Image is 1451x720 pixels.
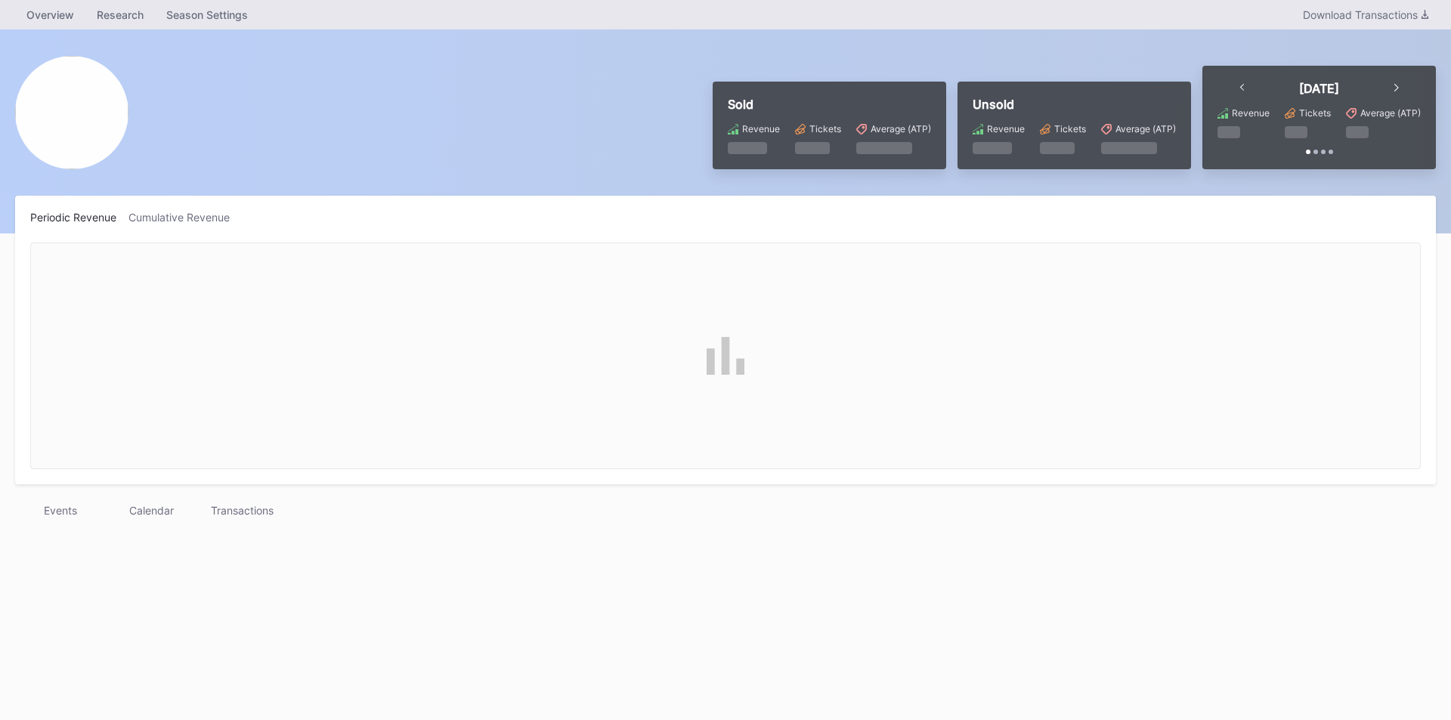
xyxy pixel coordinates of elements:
[809,123,841,134] div: Tickets
[1299,81,1339,96] div: [DATE]
[15,499,106,521] div: Events
[128,211,242,224] div: Cumulative Revenue
[1232,107,1270,119] div: Revenue
[728,97,931,112] div: Sold
[155,4,259,26] a: Season Settings
[973,97,1176,112] div: Unsold
[1115,123,1176,134] div: Average (ATP)
[1299,107,1331,119] div: Tickets
[742,123,780,134] div: Revenue
[196,499,287,521] div: Transactions
[1054,123,1086,134] div: Tickets
[30,211,128,224] div: Periodic Revenue
[106,499,196,521] div: Calendar
[85,4,155,26] a: Research
[15,4,85,26] a: Overview
[1295,5,1436,25] button: Download Transactions
[871,123,931,134] div: Average (ATP)
[1360,107,1421,119] div: Average (ATP)
[1303,8,1428,21] div: Download Transactions
[987,123,1025,134] div: Revenue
